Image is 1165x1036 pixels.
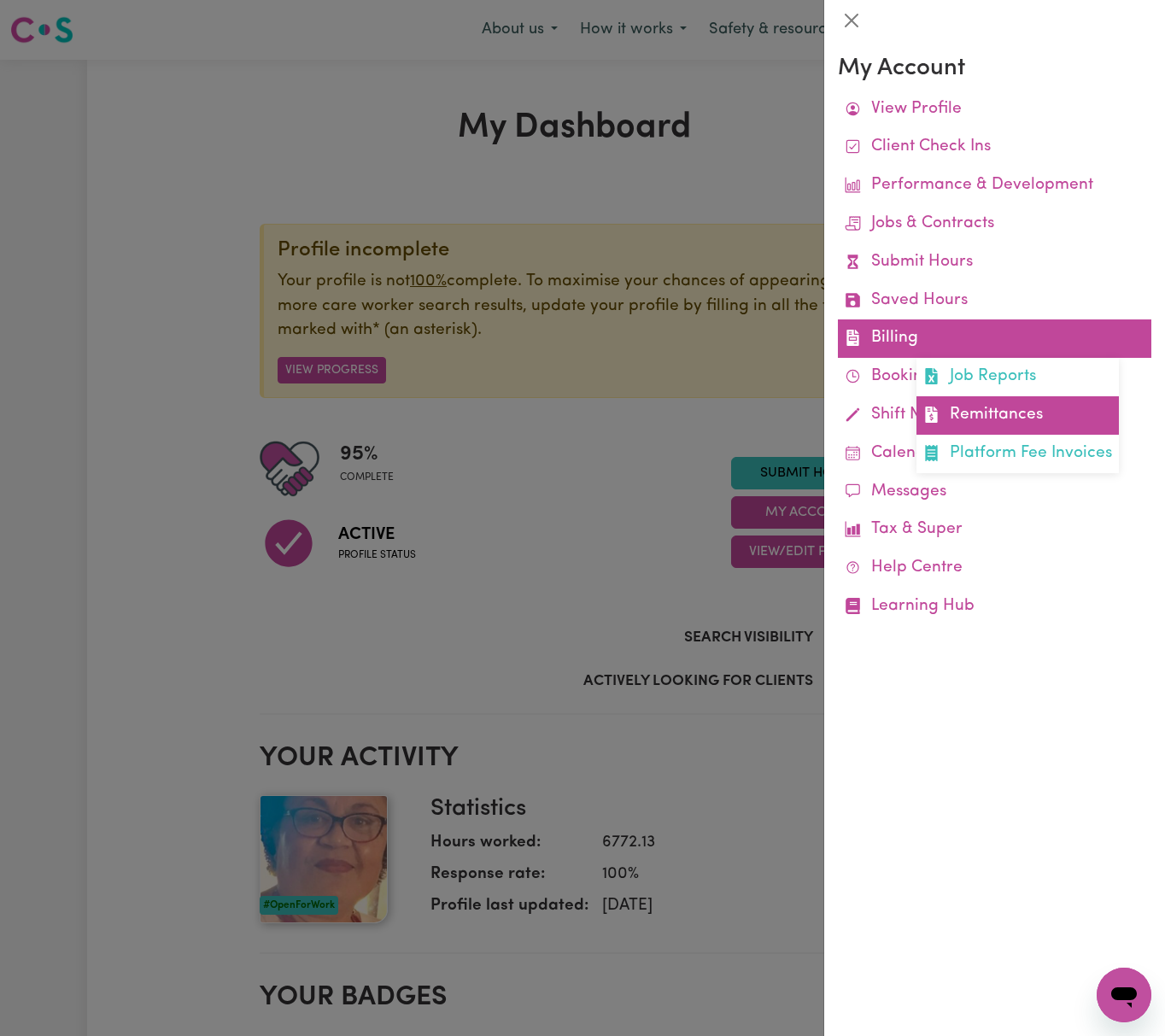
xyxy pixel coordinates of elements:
[838,319,1151,358] a: BillingJob ReportsRemittancesPlatform Fee Invoices
[838,473,1151,512] a: Messages
[916,435,1119,473] a: Platform Fee Invoices
[916,358,1119,396] a: Job Reports
[838,511,1151,549] a: Tax & Super
[838,358,1151,396] a: Bookings
[838,205,1151,243] a: Jobs & Contracts
[838,588,1151,626] a: Learning Hub
[916,396,1119,435] a: Remittances
[838,91,1151,129] a: View Profile
[838,549,1151,588] a: Help Centre
[838,7,865,34] button: Close
[838,167,1151,205] a: Performance & Development
[838,282,1151,320] a: Saved Hours
[838,128,1151,167] a: Client Check Ins
[838,396,1151,435] a: Shift Notes
[838,243,1151,282] a: Submit Hours
[838,55,1151,84] h3: My Account
[1097,968,1151,1022] iframe: Button to launch messaging window
[838,435,1151,473] a: Calendar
